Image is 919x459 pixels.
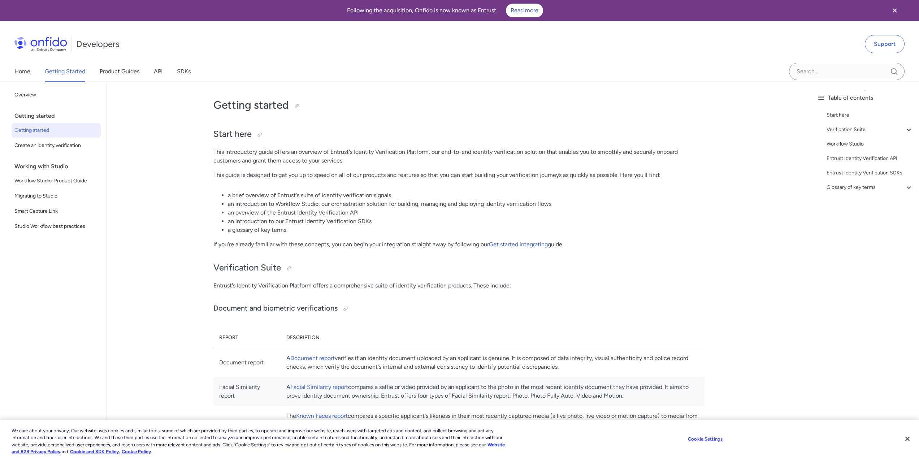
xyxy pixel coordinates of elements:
a: Support [865,35,905,53]
h1: Getting started [213,98,705,112]
a: SDKs [177,61,191,82]
h1: Developers [76,38,120,50]
a: Entrust Identity Verification SDKs [827,169,913,177]
li: an introduction to our Entrust Identity Verification SDKs [228,217,705,226]
a: API [154,61,162,82]
a: Get started integrating [489,241,548,248]
div: Table of contents [816,94,913,102]
td: A compares a selfie or video provided by an applicant to the photo in the most recent identity do... [281,377,704,406]
li: an overview of the Entrust Identity Verification API [228,208,705,217]
td: Known Faces report [213,406,281,452]
th: Report [213,328,281,348]
p: Entrust's Identity Verification Platform offers a comprehensive suite of identity verification pr... [213,281,705,290]
a: Glossary of key terms [827,183,913,192]
a: Cookie and SDK Policy. [70,449,120,454]
h2: Start here [213,128,705,140]
td: The compares a specific applicant's likeness in their most recently captured media (a live photo,... [281,406,704,452]
div: Following the acquisition, Onfido is now known as Entrust. [9,4,881,17]
td: Facial Similarity report [213,377,281,406]
span: Migrating to Studio [14,192,98,200]
div: Getting started [14,109,104,123]
img: Onfido Logo [14,37,67,51]
span: Studio Workflow best practices [14,222,98,231]
div: We care about your privacy. Our website uses cookies and similar tools, some of which are provide... [12,427,506,455]
a: Workflow Studio: Product Guide [12,174,101,188]
li: a glossary of key terms [228,226,705,234]
a: Cookie Policy [122,449,151,454]
p: This introductory guide offers an overview of Entrust's Identity Verification Platform, our end-t... [213,148,705,165]
a: Workflow Studio [827,140,913,148]
a: Product Guides [100,61,139,82]
li: a brief overview of Entrust's suite of identity verification signals [228,191,705,200]
span: Getting started [14,126,98,135]
a: Migrating to Studio [12,189,101,203]
a: Entrust Identity Verification API [827,154,913,163]
div: Working with Studio [14,159,104,174]
p: This guide is designed to get you up to speed on all of our products and features so that you can... [213,171,705,179]
a: Facial Similarity report [290,384,348,390]
a: Known Faces report [296,412,348,419]
button: Close banner [881,1,908,20]
span: Smart Capture Link [14,207,98,216]
a: Getting started [12,123,101,138]
li: an introduction to Workflow Studio, our orchestration solution for building, managing and deployi... [228,200,705,208]
button: Close [900,431,915,447]
button: Cookie Settings [683,432,728,446]
td: Document report [213,348,281,377]
span: Workflow Studio: Product Guide [14,177,98,185]
a: Read more [506,4,543,17]
a: Overview [12,88,101,102]
input: Onfido search input field [789,63,905,80]
td: A verifies if an identity document uploaded by an applicant is genuine. It is composed of data in... [281,348,704,377]
a: Studio Workflow best practices [12,219,101,234]
span: Create an identity verification [14,141,98,150]
a: Getting Started [45,61,85,82]
a: Verification Suite [827,125,913,134]
a: Document report [290,355,335,361]
svg: Close banner [890,6,899,15]
a: Smart Capture Link [12,204,101,218]
a: Start here [827,111,913,120]
a: Home [14,61,30,82]
th: Description [281,328,704,348]
p: If you're already familiar with these concepts, you can begin your integration straight away by f... [213,240,705,249]
a: Create an identity verification [12,138,101,153]
span: Overview [14,91,98,99]
h2: Verification Suite [213,262,705,274]
h3: Document and biometric verifications [213,303,705,315]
